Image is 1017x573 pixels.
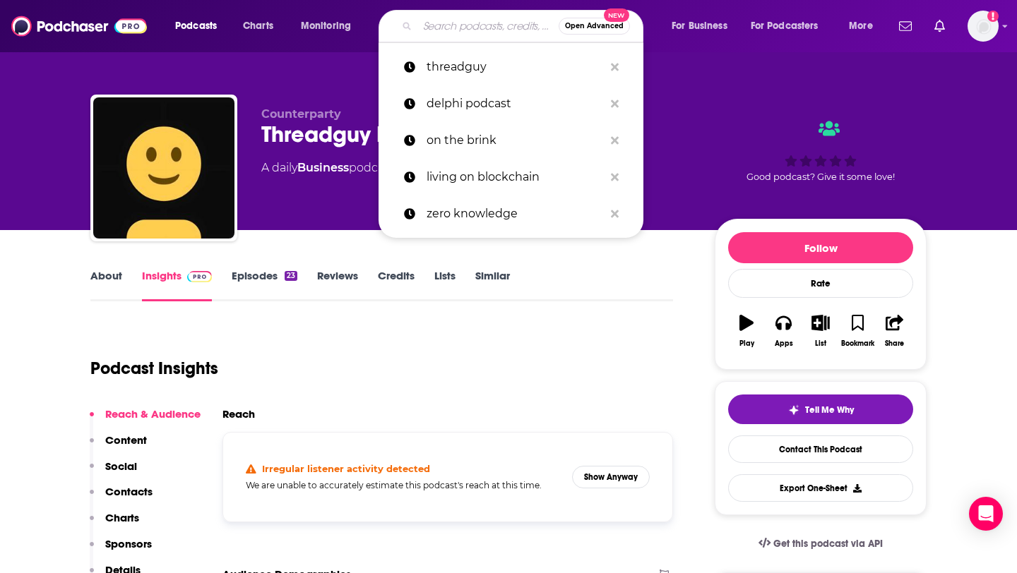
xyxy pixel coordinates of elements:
img: User Profile [968,11,999,42]
h2: Reach [222,407,255,421]
a: living on blockchain [379,159,643,195]
button: List [802,306,839,356]
p: Charts [105,511,139,524]
a: Reviews [317,269,358,301]
button: Social [90,459,137,485]
div: Apps [775,339,793,348]
span: Logged in as melrosepr [968,11,999,42]
button: Open AdvancedNew [559,18,630,35]
img: Podchaser Pro [187,271,212,282]
a: Contact This Podcast [728,435,913,463]
p: Contacts [105,485,153,498]
p: Sponsors [105,537,152,550]
div: 23 [285,271,297,281]
div: A daily podcast [261,159,394,176]
button: open menu [291,15,369,37]
button: Contacts [90,485,153,511]
h5: We are unable to accurately estimate this podcast's reach at this time. [246,480,561,490]
span: Counterparty [261,107,341,121]
input: Search podcasts, credits, & more... [417,15,559,37]
button: Charts [90,511,139,537]
span: Good podcast? Give it some love! [747,171,895,182]
button: Show profile menu [968,11,999,42]
img: Podchaser - Follow, Share and Rate Podcasts [11,13,147,40]
button: Follow [728,232,913,263]
button: Bookmark [839,306,876,356]
button: tell me why sparkleTell Me Why [728,394,913,424]
a: Credits [378,269,415,301]
p: delphi podcast [427,85,604,122]
div: List [815,339,826,348]
a: delphi podcast [379,85,643,122]
button: Content [90,433,147,459]
span: More [849,16,873,36]
span: Podcasts [175,16,217,36]
p: Social [105,459,137,473]
div: Share [885,339,904,348]
img: Threadguy Live [93,97,234,239]
svg: Add a profile image [987,11,999,22]
button: open menu [742,15,839,37]
a: About [90,269,122,301]
a: Charts [234,15,282,37]
a: Business [297,161,349,174]
div: Good podcast? Give it some love! [715,107,927,195]
button: Share [876,306,913,356]
p: Reach & Audience [105,407,201,421]
button: open menu [839,15,891,37]
span: For Podcasters [751,16,819,36]
div: Rate [728,269,913,298]
img: tell me why sparkle [788,404,799,416]
button: Export One-Sheet [728,474,913,502]
p: on the brink [427,122,604,159]
p: zero knowledge [427,195,604,232]
button: Sponsors [90,537,152,563]
a: zero knowledge [379,195,643,232]
span: Monitoring [301,16,351,36]
button: open menu [165,15,235,37]
a: Get this podcast via API [747,526,894,561]
p: Content [105,433,147,447]
a: threadguy [379,49,643,85]
a: Show notifications dropdown [929,14,951,38]
span: New [604,8,629,22]
a: InsightsPodchaser Pro [142,269,212,301]
div: Open Intercom Messenger [969,497,1003,531]
button: Apps [765,306,802,356]
span: Open Advanced [565,23,624,30]
p: living on blockchain [427,159,604,195]
button: Show Anyway [572,466,650,488]
div: Play [739,339,754,348]
a: on the brink [379,122,643,159]
button: Reach & Audience [90,407,201,433]
div: Bookmark [841,339,874,348]
a: Similar [475,269,510,301]
p: threadguy [427,49,604,85]
span: Tell Me Why [805,404,854,416]
span: Charts [243,16,273,36]
a: Episodes23 [232,269,297,301]
div: Search podcasts, credits, & more... [392,10,657,42]
span: For Business [672,16,727,36]
button: open menu [662,15,745,37]
span: Get this podcast via API [773,538,883,550]
a: Show notifications dropdown [893,14,917,38]
button: Play [728,306,765,356]
h1: Podcast Insights [90,358,218,379]
a: Lists [434,269,456,301]
h4: Irregular listener activity detected [262,463,430,474]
